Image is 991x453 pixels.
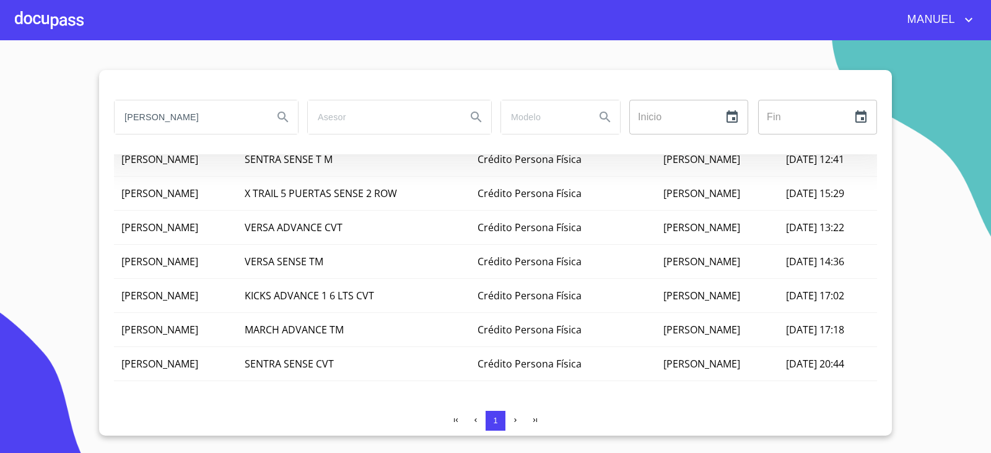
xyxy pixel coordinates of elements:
span: Crédito Persona Física [478,357,582,371]
span: [DATE] 17:02 [786,289,844,302]
span: Crédito Persona Física [478,289,582,302]
span: [DATE] 13:22 [786,221,844,234]
input: search [308,100,456,134]
span: [PERSON_NAME] [121,289,198,302]
span: [PERSON_NAME] [121,187,198,200]
span: Crédito Persona Física [478,255,582,268]
span: [PERSON_NAME] [121,221,198,234]
span: MARCH ADVANCE TM [245,323,344,336]
span: [PERSON_NAME] [663,357,740,371]
span: [DATE] 15:29 [786,187,844,200]
span: Crédito Persona Física [478,152,582,166]
span: [PERSON_NAME] [121,323,198,336]
button: account of current user [898,10,976,30]
span: X TRAIL 5 PUERTAS SENSE 2 ROW [245,187,397,200]
button: 1 [486,411,505,431]
span: [PERSON_NAME] [121,357,198,371]
span: SENTRA SENSE T M [245,152,333,166]
span: [PERSON_NAME] [663,255,740,268]
span: [PERSON_NAME] [121,255,198,268]
span: [PERSON_NAME] [663,152,740,166]
span: [DATE] 12:41 [786,152,844,166]
span: [PERSON_NAME] [121,152,198,166]
span: MANUEL [898,10,961,30]
span: VERSA SENSE TM [245,255,323,268]
span: [PERSON_NAME] [663,323,740,336]
span: Crédito Persona Física [478,187,582,200]
span: VERSA ADVANCE CVT [245,221,343,234]
span: 1 [493,416,497,425]
button: Search [268,102,298,132]
button: Search [461,102,491,132]
span: [PERSON_NAME] [663,221,740,234]
span: [DATE] 20:44 [786,357,844,371]
span: [PERSON_NAME] [663,187,740,200]
button: Search [590,102,620,132]
span: [DATE] 14:36 [786,255,844,268]
input: search [115,100,263,134]
span: Crédito Persona Física [478,323,582,336]
span: [PERSON_NAME] [663,289,740,302]
span: SENTRA SENSE CVT [245,357,334,371]
span: [DATE] 17:18 [786,323,844,336]
span: Crédito Persona Física [478,221,582,234]
input: search [501,100,585,134]
span: KICKS ADVANCE 1 6 LTS CVT [245,289,374,302]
